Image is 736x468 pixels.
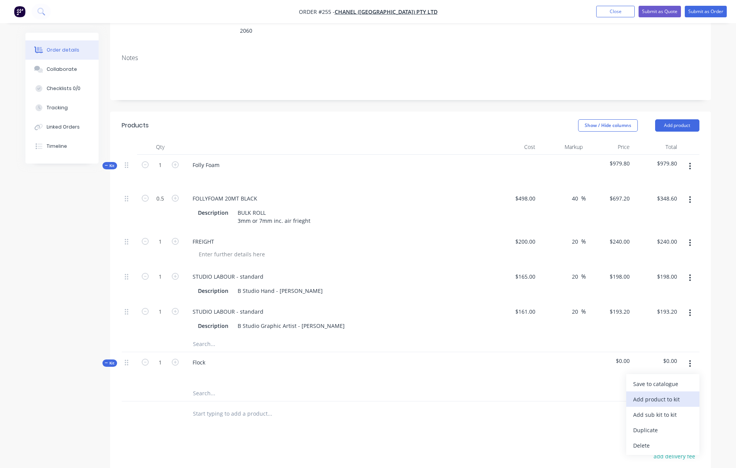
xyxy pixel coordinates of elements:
[25,40,99,60] button: Order details
[195,207,231,218] div: Description
[186,159,226,170] div: Folly Foam
[626,422,699,438] button: Duplicate
[47,124,80,130] div: Linked Orders
[193,406,347,421] input: Start typing to add a product...
[589,159,630,167] span: $979.80
[193,386,347,401] input: Search...
[235,207,314,226] div: BULK ROLL 3mm or 7mm inc. air frieght
[105,163,115,169] span: Kit
[102,162,117,169] div: Kit
[685,6,727,17] button: Submit as Order
[186,306,270,317] div: STUDIO LABOUR - standard
[633,409,692,420] div: Add sub kit to kit
[633,440,692,451] div: Delete
[122,121,149,130] div: Products
[538,139,586,155] div: Markup
[47,66,77,73] div: Collaborate
[586,139,633,155] div: Price
[596,6,635,17] button: Close
[235,320,348,331] div: B Studio Graphic Artist - [PERSON_NAME]
[581,237,586,246] span: %
[626,438,699,453] button: Delete
[25,137,99,156] button: Timeline
[589,357,630,365] span: $0.00
[186,236,220,247] div: FREIGHT
[626,391,699,407] button: Add product to kit
[25,60,99,79] button: Collaborate
[626,407,699,422] button: Add sub kit to kit
[335,8,438,15] a: CHANEL ([GEOGRAPHIC_DATA]) Pty ltd
[47,47,79,53] div: Order details
[195,320,231,331] div: Description
[636,159,677,167] span: $979.80
[636,357,677,365] span: $0.00
[25,98,99,117] button: Tracking
[186,271,270,282] div: STUDIO LABOUR - standard
[655,119,699,132] button: Add product
[25,79,99,98] button: Checklists 0/0
[581,272,586,281] span: %
[105,360,115,366] span: Kit
[47,104,68,111] div: Tracking
[195,285,231,296] div: Description
[581,307,586,316] span: %
[235,285,326,296] div: B Studio Hand - [PERSON_NAME]
[633,425,692,436] div: Duplicate
[650,451,699,461] button: add delivery fee
[581,194,586,203] span: %
[25,117,99,137] button: Linked Orders
[14,6,25,17] img: Factory
[193,336,347,352] input: Search...
[578,119,638,132] button: Show / Hide columns
[626,376,699,391] button: Save to catalogue
[633,139,680,155] div: Total
[47,143,67,150] div: Timeline
[633,378,692,389] div: Save to catalogue
[633,394,692,405] div: Add product to kit
[299,8,335,15] span: Order #255 -
[186,357,211,368] div: Flock
[137,139,183,155] div: Qty
[639,6,681,17] button: Submit as Quote
[102,359,117,367] div: Kit
[122,54,699,62] div: Notes
[186,193,263,204] div: FOLLYFOAM 20MT BLACK
[491,139,539,155] div: Cost
[47,85,80,92] div: Checklists 0/0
